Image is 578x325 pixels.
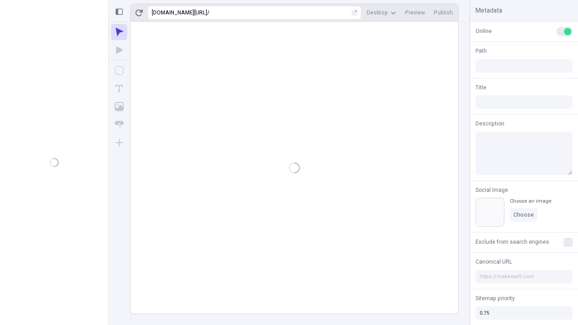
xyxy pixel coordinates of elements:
[475,258,512,266] span: Canonical URL
[475,27,492,35] span: Online
[475,186,508,194] span: Social Image
[510,208,537,222] button: Choose
[475,47,487,55] span: Path
[475,84,486,92] span: Title
[475,238,549,246] span: Exclude from search engines
[475,120,504,128] span: Description
[430,6,457,19] button: Publish
[401,6,429,19] button: Preview
[513,211,534,218] span: Choose
[152,9,207,16] div: [URL][DOMAIN_NAME]
[111,62,127,79] button: Box
[111,98,127,115] button: Image
[207,9,210,16] div: /
[363,6,400,19] button: Desktop
[510,198,551,204] div: Choose an image
[475,294,515,302] span: Sitemap priority
[475,270,573,283] input: https://makeswift.com
[434,9,453,16] span: Publish
[405,9,425,16] span: Preview
[111,116,127,133] button: Button
[367,9,388,16] span: Desktop
[111,80,127,97] button: Text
